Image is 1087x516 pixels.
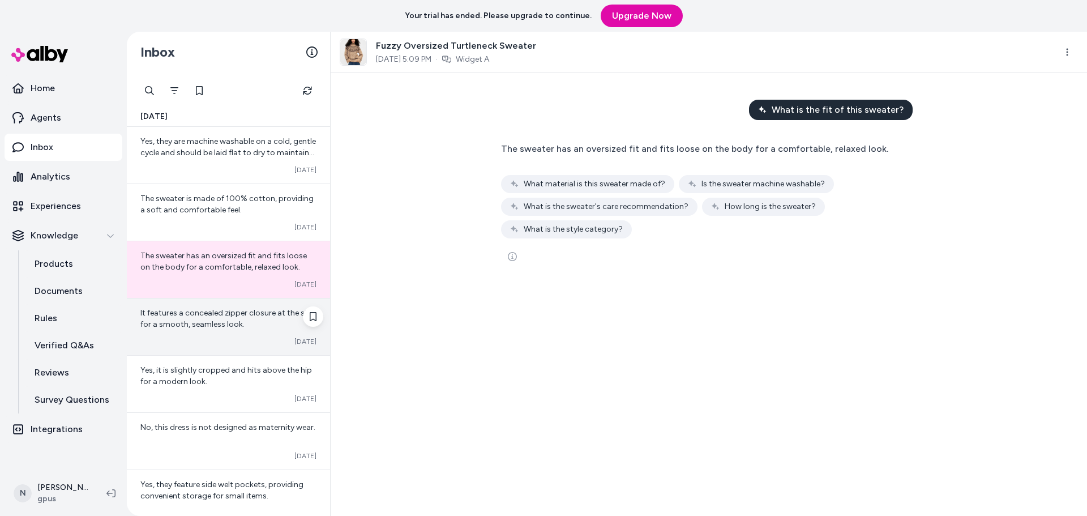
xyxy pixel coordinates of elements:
[340,39,366,65] img: cn60601944.jpg
[140,480,303,501] span: Yes, they feature side welt pockets, providing convenient storage for small items.
[14,484,32,502] span: N
[5,134,122,161] a: Inbox
[127,184,330,241] a: The sweater is made of 100% cotton, providing a soft and comfortable feel.[DATE]
[296,79,319,102] button: Refresh
[31,140,53,154] p: Inbox
[140,44,175,61] h2: Inbox
[23,332,122,359] a: Verified Q&As
[772,103,904,117] span: What is the fit of this sweater?
[35,339,94,352] p: Verified Q&As
[436,54,438,65] span: ·
[294,280,316,289] span: [DATE]
[35,312,57,325] p: Rules
[501,245,524,268] button: See more
[140,423,315,432] span: No, this dress is not designed as maternity wear.
[140,365,312,386] span: Yes, it is slightly cropped and hits above the hip for a modern look.
[601,5,683,27] a: Upgrade Now
[524,201,688,212] span: What is the sweater's care recommendation?
[35,393,109,407] p: Survey Questions
[35,257,73,271] p: Products
[140,308,315,329] span: It features a concealed zipper closure at the side for a smooth, seamless look.
[701,178,825,190] span: Is the sweater machine washable?
[140,194,314,215] span: The sweater is made of 100% cotton, providing a soft and comfortable feel.
[127,127,330,184] a: Yes, they are machine washable on a cold, gentle cycle and should be laid flat to dry to maintain...
[456,54,489,65] a: Widget A
[140,137,316,169] span: Yes, they are machine washable on a cold, gentle cycle and should be laid flat to dry to maintain...
[5,222,122,249] button: Knowledge
[31,82,55,95] p: Home
[127,412,330,470] a: No, this dress is not designed as maternity wear.[DATE]
[127,355,330,412] a: Yes, it is slightly cropped and hits above the hip for a modern look.[DATE]
[294,451,316,460] span: [DATE]
[11,46,68,62] img: alby Logo
[31,199,81,213] p: Experiences
[501,143,888,154] span: The sweater has an oversized fit and fits loose on the body for a comfortable, relaxed look.
[524,178,665,190] span: What material is this sweater made of?
[294,394,316,403] span: [DATE]
[405,10,592,22] p: Your trial has ended. Please upgrade to continue.
[23,386,122,413] a: Survey Questions
[31,423,83,436] p: Integrations
[140,251,307,272] span: The sweater has an oversized fit and fits loose on the body for a comfortable, relaxed look.
[23,305,122,332] a: Rules
[376,54,431,65] span: [DATE] 5:09 PM
[31,170,70,184] p: Analytics
[31,229,78,242] p: Knowledge
[294,223,316,232] span: [DATE]
[376,39,536,53] span: Fuzzy Oversized Turtleneck Sweater
[35,284,83,298] p: Documents
[5,163,122,190] a: Analytics
[37,493,88,505] span: gpus
[5,416,122,443] a: Integrations
[23,359,122,386] a: Reviews
[5,193,122,220] a: Experiences
[294,165,316,174] span: [DATE]
[524,224,623,235] span: What is the style category?
[7,475,97,511] button: N[PERSON_NAME]gpus
[35,366,69,379] p: Reviews
[23,278,122,305] a: Documents
[725,201,816,212] span: How long is the sweater?
[23,250,122,278] a: Products
[5,104,122,131] a: Agents
[127,241,330,298] a: The sweater has an oversized fit and fits loose on the body for a comfortable, relaxed look.[DATE]
[140,111,168,122] span: [DATE]
[37,482,88,493] p: [PERSON_NAME]
[127,298,330,355] a: It features a concealed zipper closure at the side for a smooth, seamless look.[DATE]
[5,75,122,102] a: Home
[294,337,316,346] span: [DATE]
[31,111,61,125] p: Agents
[163,79,186,102] button: Filter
